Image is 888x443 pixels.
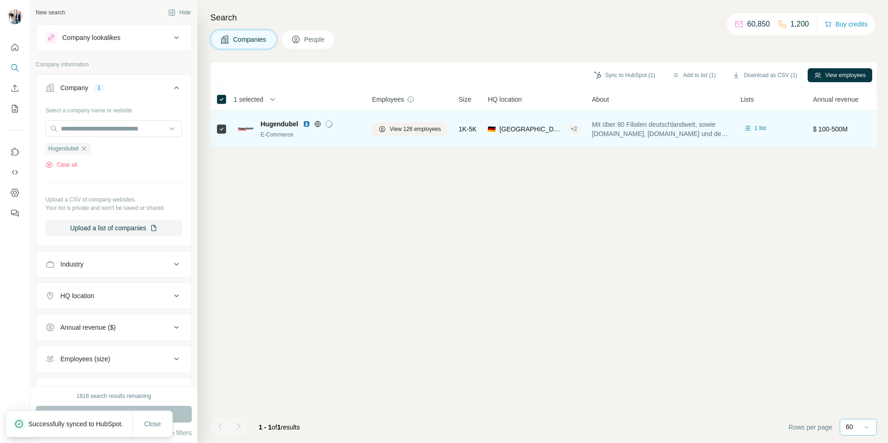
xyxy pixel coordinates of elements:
[7,143,22,160] button: Use Surfe on LinkedIn
[28,419,131,429] p: Successfully synced to HubSpot.
[77,392,151,400] div: 1818 search results remaining
[162,6,197,20] button: Hide
[233,35,267,44] span: Companies
[48,144,78,153] span: Hugendubel
[304,35,326,44] span: People
[259,423,272,431] span: 1 - 1
[592,95,609,104] span: About
[824,18,868,31] button: Buy credits
[7,9,22,24] img: Avatar
[808,68,872,82] button: View employees
[60,354,110,364] div: Employees (size)
[7,39,22,56] button: Quick start
[36,253,191,275] button: Industry
[592,120,729,138] span: Mit über 90 Filialen deutschlandweit, sowie [DOMAIN_NAME], [DOMAIN_NAME] und dem Großkundengeschä...
[846,422,853,431] p: 60
[60,83,88,92] div: Company
[46,103,182,115] div: Select a company name or website
[740,95,754,104] span: Lists
[789,423,832,432] span: Rows per page
[303,120,310,128] img: LinkedIn logo
[7,164,22,181] button: Use Surfe API
[588,68,662,82] button: Sync to HubSpot (1)
[210,11,877,24] h4: Search
[46,161,77,169] button: Clear all
[488,95,522,104] span: HQ location
[60,260,84,269] div: Industry
[7,205,22,221] button: Feedback
[666,68,723,82] button: Add to list (1)
[7,100,22,117] button: My lists
[488,124,496,134] span: 🇩🇪
[790,19,809,30] p: 1,200
[60,323,116,332] div: Annual revenue ($)
[238,127,253,131] img: Logo of Hugendubel
[36,379,191,402] button: Technologies
[7,184,22,201] button: Dashboard
[46,204,182,212] p: Your list is private and won't be saved or shared.
[747,19,770,30] p: 60,850
[272,423,277,431] span: of
[144,419,161,429] span: Close
[36,316,191,339] button: Annual revenue ($)
[36,8,65,17] div: New search
[138,416,168,432] button: Close
[36,348,191,370] button: Employees (size)
[36,285,191,307] button: HQ location
[7,80,22,97] button: Enrich CSV
[60,291,94,300] div: HQ location
[726,68,803,82] button: Download as CSV (1)
[259,423,300,431] span: results
[813,125,848,133] span: $ 100-500M
[459,124,477,134] span: 1K-5K
[754,124,766,132] span: 1 list
[46,220,182,236] button: Upload a list of companies
[36,60,192,69] p: Company information
[499,124,563,134] span: [GEOGRAPHIC_DATA], [GEOGRAPHIC_DATA]
[261,130,361,139] div: E-Commerce
[372,95,404,104] span: Employees
[36,77,191,103] button: Company1
[94,84,104,92] div: 1
[7,59,22,76] button: Search
[277,423,281,431] span: 1
[62,33,120,42] div: Company lookalikes
[390,125,441,133] span: View 126 employees
[36,26,191,49] button: Company lookalikes
[372,122,448,136] button: View 126 employees
[459,95,471,104] span: Size
[46,195,182,204] p: Upload a CSV of company websites.
[813,95,858,104] span: Annual revenue
[234,95,263,104] span: 1 selected
[261,119,298,129] span: Hugendubel
[567,125,581,133] div: + 2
